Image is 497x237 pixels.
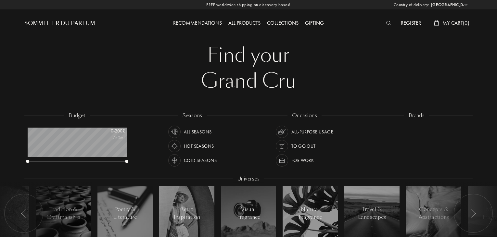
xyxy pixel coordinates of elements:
div: Poetry & Literature [111,206,139,221]
div: All products [225,19,264,28]
div: brands [404,112,429,119]
span: Country of delivery: [394,2,429,8]
span: My Cart ( 0 ) [442,19,469,26]
div: To go Out [291,140,316,152]
div: /50mL [93,134,125,141]
div: Universes [233,175,264,183]
div: seasons [178,112,207,119]
div: occasions [287,112,322,119]
div: For Work [291,154,314,167]
div: Visual Fragrance [235,206,262,221]
div: Gifting [302,19,327,28]
img: usage_season_cold_white.svg [170,156,179,165]
div: Grand Cru [29,68,468,94]
div: 0 - 200 £ [93,128,125,134]
img: usage_season_average_white.svg [170,127,179,136]
div: Natural Fragrance [297,206,324,221]
img: usage_season_hot_white.svg [170,142,179,151]
img: usage_occasion_work_white.svg [277,156,287,165]
a: Recommendations [170,19,225,26]
img: usage_occasion_all_white.svg [277,127,287,136]
img: cart_white.svg [434,20,439,26]
div: All Seasons [184,126,212,138]
div: Cold Seasons [184,154,217,167]
div: Travel & Landscapes [358,206,386,221]
div: Register [398,19,424,28]
img: arr_left.svg [21,209,26,218]
div: Hot Seasons [184,140,214,152]
img: search_icn_white.svg [386,21,391,25]
div: Retro Inspiration [173,206,201,221]
div: All-purpose Usage [291,126,333,138]
a: Register [398,19,424,26]
a: Collections [264,19,302,26]
img: arr_left.svg [471,209,476,218]
a: Gifting [302,19,327,26]
div: Find your [29,42,468,68]
div: Recommendations [170,19,225,28]
div: budget [64,112,90,119]
a: Sommelier du Parfum [24,19,95,27]
div: Collections [264,19,302,28]
a: All products [225,19,264,26]
img: usage_occasion_party_white.svg [277,142,287,151]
